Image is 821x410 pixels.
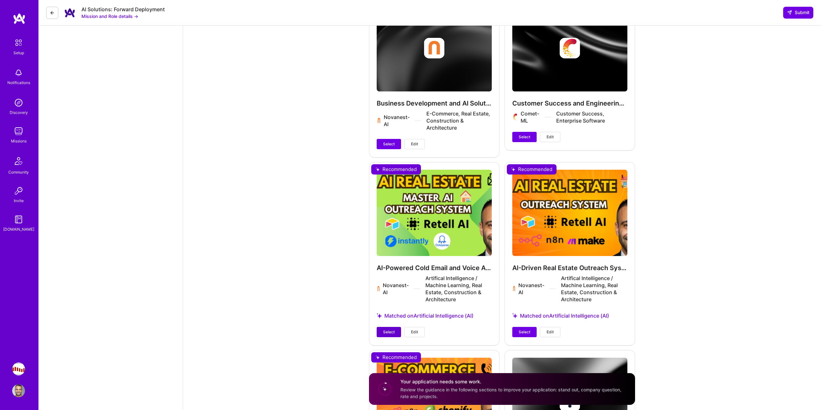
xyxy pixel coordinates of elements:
h4: Your application needs some work. [400,378,627,385]
i: icon LeftArrowDark [50,10,55,15]
button: Mission and Role details → [81,13,138,20]
div: [DOMAIN_NAME] [3,226,34,233]
img: Community [11,153,26,169]
img: discovery [12,96,25,109]
a: Steelbay.ai: AI Engineer for Multi-Agent Platform [11,363,27,375]
div: Missions [11,138,27,144]
img: Steelbay.ai: AI Engineer for Multi-Agent Platform [12,363,25,375]
button: Select [377,327,401,337]
span: Review the guidance in the following sections to improve your application: stand out, company que... [400,387,621,399]
button: Select [377,139,401,149]
button: Edit [404,327,425,337]
button: Submit [783,7,813,18]
img: setup [12,36,25,49]
span: Edit [547,329,554,335]
button: Edit [540,327,560,337]
span: Select [383,329,395,335]
div: Community [8,169,29,175]
span: Select [519,134,530,140]
img: bell [12,66,25,79]
img: User Avatar [12,384,25,397]
div: AI Solutions: Forward Deployment [81,6,165,13]
button: Select [512,327,537,337]
button: Edit [540,132,560,142]
img: logo [13,13,26,24]
span: Edit [411,141,418,147]
span: Select [383,141,395,147]
div: Notifications [7,79,30,86]
a: User Avatar [11,384,27,397]
div: Invite [14,197,24,204]
span: Edit [411,329,418,335]
img: Company Logo [63,6,76,19]
div: Discovery [10,109,28,116]
span: Select [519,329,530,335]
i: icon SendLight [787,10,792,15]
span: Submit [787,9,809,16]
span: Edit [547,134,554,140]
img: teamwork [12,125,25,138]
button: Edit [404,139,425,149]
img: Invite [12,184,25,197]
div: Setup [13,49,24,56]
button: Select [512,132,537,142]
img: guide book [12,213,25,226]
